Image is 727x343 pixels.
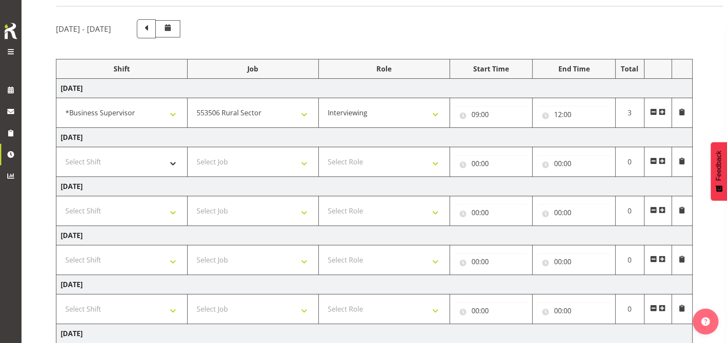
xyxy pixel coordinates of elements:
td: 0 [615,147,644,177]
input: Click to select... [537,204,611,221]
td: 0 [615,294,644,324]
td: [DATE] [56,226,693,245]
div: Total [620,64,640,74]
td: 0 [615,196,644,226]
td: 0 [615,245,644,275]
input: Click to select... [537,253,611,270]
input: Click to select... [454,253,528,270]
h5: [DATE] - [DATE] [56,24,111,34]
input: Click to select... [537,155,611,172]
td: [DATE] [56,275,693,294]
div: Start Time [454,64,528,74]
td: [DATE] [56,79,693,98]
button: Feedback - Show survey [711,142,727,201]
input: Click to select... [454,155,528,172]
input: Click to select... [454,106,528,123]
input: Click to select... [454,204,528,221]
span: Feedback [715,151,723,181]
img: Rosterit icon logo [2,22,19,40]
div: End Time [537,64,611,74]
input: Click to select... [537,106,611,123]
td: [DATE] [56,177,693,196]
div: Shift [61,64,183,74]
input: Click to select... [454,302,528,319]
img: help-xxl-2.png [701,317,710,326]
div: Role [323,64,445,74]
td: [DATE] [56,128,693,147]
input: Click to select... [537,302,611,319]
td: 3 [615,98,644,128]
div: Job [192,64,314,74]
